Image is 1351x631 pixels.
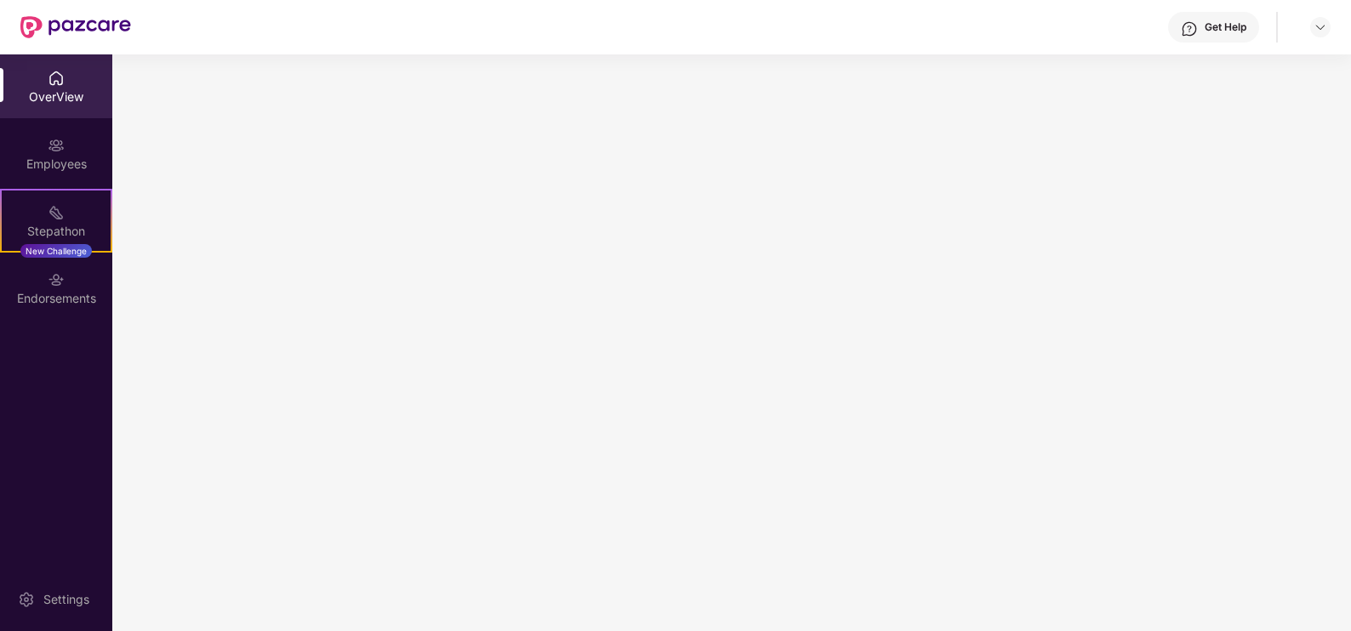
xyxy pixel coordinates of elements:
[18,591,35,608] img: svg+xml;base64,PHN2ZyBpZD0iU2V0dGluZy0yMHgyMCIgeG1sbnM9Imh0dHA6Ly93d3cudzMub3JnLzIwMDAvc3ZnIiB3aW...
[48,137,65,154] img: svg+xml;base64,PHN2ZyBpZD0iRW1wbG95ZWVzIiB4bWxucz0iaHR0cDovL3d3dy53My5vcmcvMjAwMC9zdmciIHdpZHRoPS...
[1181,20,1198,37] img: svg+xml;base64,PHN2ZyBpZD0iSGVscC0zMngzMiIgeG1sbnM9Imh0dHA6Ly93d3cudzMub3JnLzIwMDAvc3ZnIiB3aWR0aD...
[48,271,65,288] img: svg+xml;base64,PHN2ZyBpZD0iRW5kb3JzZW1lbnRzIiB4bWxucz0iaHR0cDovL3d3dy53My5vcmcvMjAwMC9zdmciIHdpZH...
[48,70,65,87] img: svg+xml;base64,PHN2ZyBpZD0iSG9tZSIgeG1sbnM9Imh0dHA6Ly93d3cudzMub3JnLzIwMDAvc3ZnIiB3aWR0aD0iMjAiIG...
[38,591,94,608] div: Settings
[48,204,65,221] img: svg+xml;base64,PHN2ZyB4bWxucz0iaHR0cDovL3d3dy53My5vcmcvMjAwMC9zdmciIHdpZHRoPSIyMSIgaGVpZ2h0PSIyMC...
[1205,20,1246,34] div: Get Help
[2,223,111,240] div: Stepathon
[1314,20,1327,34] img: svg+xml;base64,PHN2ZyBpZD0iRHJvcGRvd24tMzJ4MzIiIHhtbG5zPSJodHRwOi8vd3d3LnczLm9yZy8yMDAwL3N2ZyIgd2...
[20,244,92,258] div: New Challenge
[20,16,131,38] img: New Pazcare Logo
